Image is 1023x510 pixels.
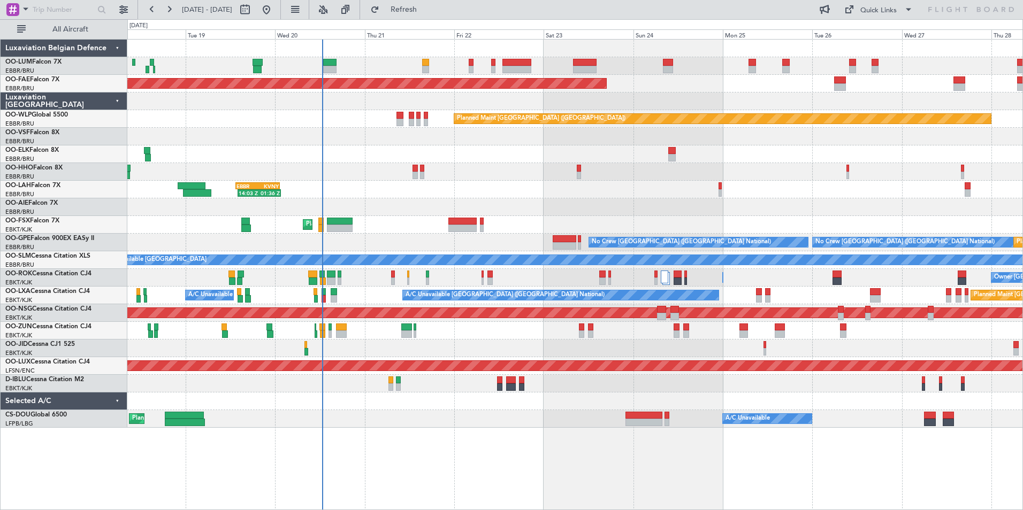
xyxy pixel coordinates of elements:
span: OO-FSX [5,218,30,224]
span: OO-VSF [5,129,30,136]
span: [DATE] - [DATE] [182,5,232,14]
div: Tue 26 [812,29,902,39]
a: EBKT/KJK [5,384,32,392]
a: OO-SLMCessna Citation XLS [5,253,90,259]
span: OO-AIE [5,200,28,206]
a: OO-LXACessna Citation CJ4 [5,288,90,295]
a: CS-DOUGlobal 6500 [5,412,67,418]
div: Wed 27 [902,29,991,39]
div: A/C Unavailable [726,411,770,427]
a: OO-LUXCessna Citation CJ4 [5,359,90,365]
a: EBBR/BRU [5,208,34,216]
a: EBBR/BRU [5,261,34,269]
a: OO-WLPGlobal 5500 [5,112,68,118]
a: EBBR/BRU [5,243,34,251]
a: LFSN/ENC [5,367,35,375]
span: OO-JID [5,341,28,347]
a: EBKT/KJK [5,349,32,357]
div: EBBR [236,183,257,189]
div: A/C Unavailable [GEOGRAPHIC_DATA] ([GEOGRAPHIC_DATA] National) [188,287,387,303]
span: OO-WLP [5,112,32,118]
a: EBBR/BRU [5,67,34,75]
a: OO-ZUNCessna Citation CJ4 [5,323,91,330]
a: OO-NSGCessna Citation CJ4 [5,306,91,312]
a: D-IBLUCessna Citation M2 [5,376,84,383]
a: EBBR/BRU [5,173,34,181]
a: OO-AIEFalcon 7X [5,200,58,206]
div: Wed 20 [275,29,364,39]
a: OO-ELKFalcon 8X [5,147,59,153]
div: 14:03 Z [239,190,259,196]
a: OO-JIDCessna CJ1 525 [5,341,75,347]
span: OO-LAH [5,182,31,189]
span: Refresh [381,6,426,13]
div: Fri 22 [454,29,544,39]
button: All Aircraft [12,21,116,38]
span: OO-SLM [5,253,31,259]
a: OO-ROKCessna Citation CJ4 [5,271,91,277]
a: OO-HHOFalcon 8X [5,165,63,171]
a: EBBR/BRU [5,137,34,145]
div: Thu 21 [365,29,454,39]
a: OO-FSXFalcon 7X [5,218,59,224]
a: OO-GPEFalcon 900EX EASy II [5,235,94,242]
a: OO-LUMFalcon 7X [5,59,62,65]
div: Sat 23 [544,29,633,39]
div: A/C Unavailable [GEOGRAPHIC_DATA] [99,252,207,268]
input: Trip Number [33,2,94,18]
span: OO-ELK [5,147,29,153]
span: OO-FAE [5,76,30,83]
span: OO-GPE [5,235,30,242]
button: Refresh [365,1,430,18]
span: All Aircraft [28,26,113,33]
span: OO-LXA [5,288,30,295]
div: [DATE] [129,21,148,30]
a: EBKT/KJK [5,314,32,322]
a: OO-VSFFalcon 8X [5,129,59,136]
a: OO-LAHFalcon 7X [5,182,60,189]
div: Quick Links [860,5,897,16]
button: Quick Links [839,1,918,18]
span: OO-ROK [5,271,32,277]
div: Tue 19 [186,29,275,39]
a: EBKT/KJK [5,331,32,339]
div: 01:36 Z [259,190,280,196]
span: OO-HHO [5,165,33,171]
span: OO-LUX [5,359,30,365]
span: D-IBLU [5,376,26,383]
a: EBBR/BRU [5,120,34,128]
div: Mon 18 [96,29,186,39]
span: CS-DOU [5,412,30,418]
div: KVNY [257,183,278,189]
div: A/C Unavailable [GEOGRAPHIC_DATA] ([GEOGRAPHIC_DATA] National) [406,287,605,303]
div: Planned Maint Kortrijk-[GEOGRAPHIC_DATA] [306,217,431,233]
div: Planned Maint [GEOGRAPHIC_DATA] ([GEOGRAPHIC_DATA]) [132,411,301,427]
span: OO-LUM [5,59,32,65]
a: OO-FAEFalcon 7X [5,76,59,83]
div: Planned Maint [GEOGRAPHIC_DATA] ([GEOGRAPHIC_DATA]) [457,111,625,127]
div: Mon 25 [723,29,812,39]
a: LFPB/LBG [5,420,33,428]
span: OO-ZUN [5,323,32,330]
a: EBKT/KJK [5,296,32,304]
span: OO-NSG [5,306,32,312]
div: No Crew [GEOGRAPHIC_DATA] ([GEOGRAPHIC_DATA] National) [592,234,771,250]
div: No Crew [GEOGRAPHIC_DATA] ([GEOGRAPHIC_DATA] National) [815,234,995,250]
a: EBBR/BRU [5,84,34,92]
div: Sun 24 [633,29,723,39]
a: EBKT/KJK [5,279,32,287]
a: EBKT/KJK [5,226,32,234]
a: EBBR/BRU [5,155,34,163]
a: EBBR/BRU [5,190,34,198]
